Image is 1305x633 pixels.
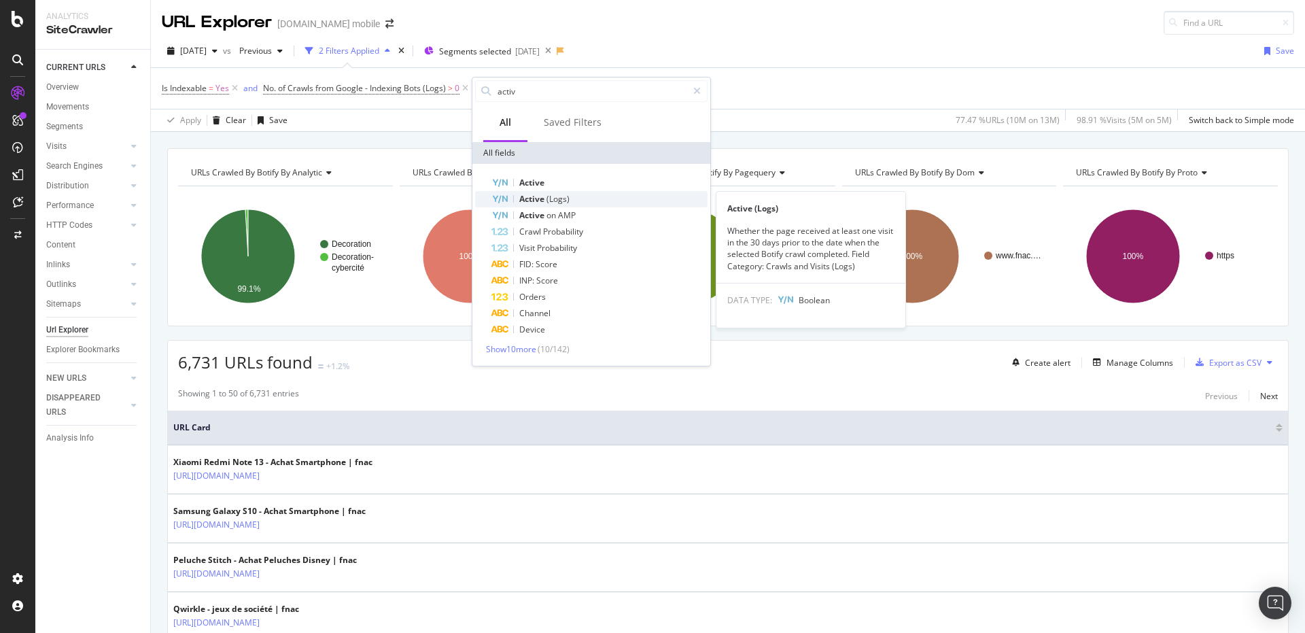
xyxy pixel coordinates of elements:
[300,40,396,62] button: 2 Filters Applied
[191,167,322,178] span: URLs Crawled By Botify By analytic
[46,80,141,95] a: Overview
[1107,357,1173,369] div: Manage Columns
[716,203,905,214] div: Active (Logs)
[1259,40,1294,62] button: Save
[46,277,127,292] a: Outlinks
[173,456,372,468] div: Xiaomi Redmi Note 13 - Achat Smartphone | fnac
[519,242,537,254] span: Visit
[1276,45,1294,56] div: Save
[1189,114,1294,126] div: Switch back to Simple mode
[46,371,127,386] a: NEW URLS
[46,323,88,337] div: Url Explorer
[173,469,260,483] a: [URL][DOMAIN_NAME]
[1183,109,1294,131] button: Switch back to Simple mode
[1259,587,1291,619] div: Open Intercom Messenger
[46,100,141,114] a: Movements
[519,275,536,286] span: INP:
[396,44,407,58] div: times
[536,275,558,286] span: Score
[243,82,258,95] button: and
[519,324,545,335] span: Device
[519,177,544,188] span: Active
[1123,252,1144,261] text: 100%
[842,197,1054,315] svg: A chart.
[500,116,511,129] div: All
[46,120,83,134] div: Segments
[419,40,540,62] button: Segments selected[DATE]
[162,109,201,131] button: Apply
[332,252,374,262] text: Decoration-
[1205,390,1238,402] div: Previous
[173,554,357,566] div: Peluche Stitch - Achat Peluches Disney | fnac
[46,218,127,233] a: HTTP Codes
[519,291,546,303] span: Orders
[519,193,546,205] span: Active
[46,391,127,420] a: DISAPPEARED URLS
[472,142,710,164] div: All fields
[1063,197,1275,315] svg: A chart.
[519,258,536,270] span: FID:
[558,209,576,221] span: AMP
[162,11,272,34] div: URL Explorer
[46,431,141,445] a: Analysis Info
[173,616,260,630] a: [URL][DOMAIN_NAME]
[173,603,319,615] div: Qwirkle - jeux de société | fnac
[234,45,272,56] span: Previous
[46,238,141,252] a: Content
[1260,390,1278,402] div: Next
[536,258,557,270] span: Score
[1217,251,1234,260] text: https
[178,351,313,373] span: 6,731 URLs found
[46,238,75,252] div: Content
[252,109,288,131] button: Save
[46,323,141,337] a: Url Explorer
[237,284,260,294] text: 99.1%
[263,82,446,94] span: No. of Crawls from Google - Indexing Bots (Logs)
[455,79,459,98] span: 0
[46,80,79,95] div: Overview
[46,218,92,233] div: HTTP Codes
[448,82,453,94] span: >
[180,114,201,126] div: Apply
[173,567,260,581] a: [URL][DOMAIN_NAME]
[1260,388,1278,404] button: Next
[46,391,115,420] div: DISAPPEARED URLS
[46,343,120,357] div: Explorer Bookmarks
[234,40,288,62] button: Previous
[319,45,379,56] div: 2 Filters Applied
[546,193,570,205] span: (Logs)
[537,242,577,254] span: Probability
[852,162,1045,184] h4: URLs Crawled By Botify By dom
[332,239,371,249] text: Decoration
[1073,162,1266,184] h4: URLs Crawled By Botify By proto
[215,79,229,98] span: Yes
[46,100,89,114] div: Movements
[46,199,127,213] a: Performance
[178,197,390,315] svg: A chart.
[995,251,1041,260] text: www.fnac.…
[410,162,602,184] h4: URLs Crawled By Botify By pagetype
[46,179,127,193] a: Distribution
[46,258,127,272] a: Inlinks
[46,277,76,292] div: Outlinks
[799,294,830,306] span: Boolean
[46,343,141,357] a: Explorer Bookmarks
[538,343,570,355] span: ( 10 / 142 )
[515,46,540,57] div: [DATE]
[544,116,602,129] div: Saved Filters
[519,209,546,221] span: Active
[46,297,81,311] div: Sitemaps
[46,61,105,75] div: CURRENT URLS
[46,139,127,154] a: Visits
[413,167,549,178] span: URLs Crawled By Botify By pagetype
[318,364,324,369] img: Equal
[223,45,234,56] span: vs
[459,252,480,261] text: 100%
[855,167,975,178] span: URLs Crawled By Botify By dom
[1077,114,1172,126] div: 98.91 % Visits ( 5M on 5M )
[180,45,207,56] span: 2025 Aug. 1st
[1164,11,1294,35] input: Find a URL
[956,114,1060,126] div: 77.47 % URLs ( 10M on 13M )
